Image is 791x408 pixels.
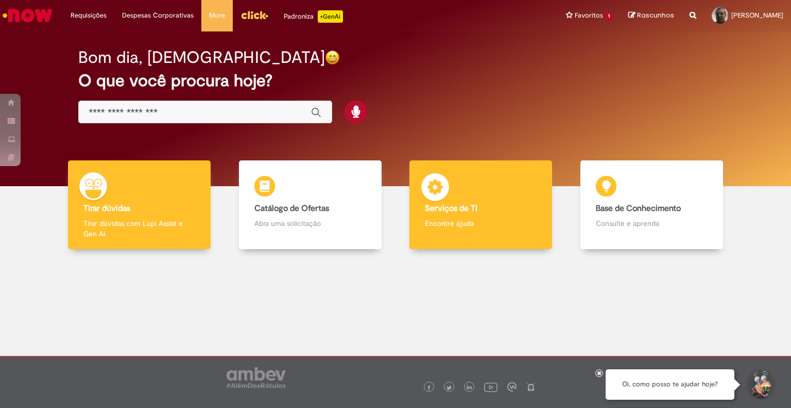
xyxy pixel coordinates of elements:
[78,48,325,67] h2: Bom dia, [DEMOGRAPHIC_DATA]
[605,12,613,21] span: 1
[596,218,708,229] p: Consulte e aprenda
[1,5,54,26] img: ServiceNow
[78,72,713,90] h2: O que você procura hoje?
[71,10,107,21] span: Requisições
[240,7,268,23] img: click_logo_yellow_360x200.png
[318,10,343,23] p: +GenAi
[395,160,566,250] a: Serviços de TI Encontre ajuda
[83,218,195,239] p: Tirar dúvidas com Lupi Assist e Gen Ai
[209,10,225,21] span: More
[122,10,194,21] span: Despesas Corporativas
[637,10,674,20] span: Rascunhos
[446,385,452,390] img: logo_footer_twitter.png
[467,385,472,391] img: logo_footer_linkedin.png
[425,218,537,229] p: Encontre ajuda
[566,160,737,250] a: Base de Conhecimento Consulte e aprenda
[745,369,776,400] button: Iniciar Conversa de Suporte
[227,367,286,388] img: logo_footer_ambev_rotulo_gray.png
[507,382,517,391] img: logo_footer_workplace.png
[596,203,681,214] b: Base de Conhecimento
[254,203,329,214] b: Catálogo de Ofertas
[628,11,674,21] a: Rascunhos
[526,382,536,391] img: logo_footer_naosei.png
[484,380,497,394] img: logo_footer_youtube.png
[425,203,477,214] b: Serviços de TI
[284,10,343,23] div: Padroniza
[575,10,603,21] span: Favoritos
[83,203,130,214] b: Tirar dúvidas
[225,160,396,250] a: Catálogo de Ofertas Abra uma solicitação
[54,160,225,250] a: Tirar dúvidas Tirar dúvidas com Lupi Assist e Gen Ai
[254,218,366,229] p: Abra uma solicitação
[325,50,340,65] img: happy-face.png
[606,369,734,400] div: Oi, como posso te ajudar hoje?
[731,11,783,20] span: [PERSON_NAME]
[426,385,432,390] img: logo_footer_facebook.png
